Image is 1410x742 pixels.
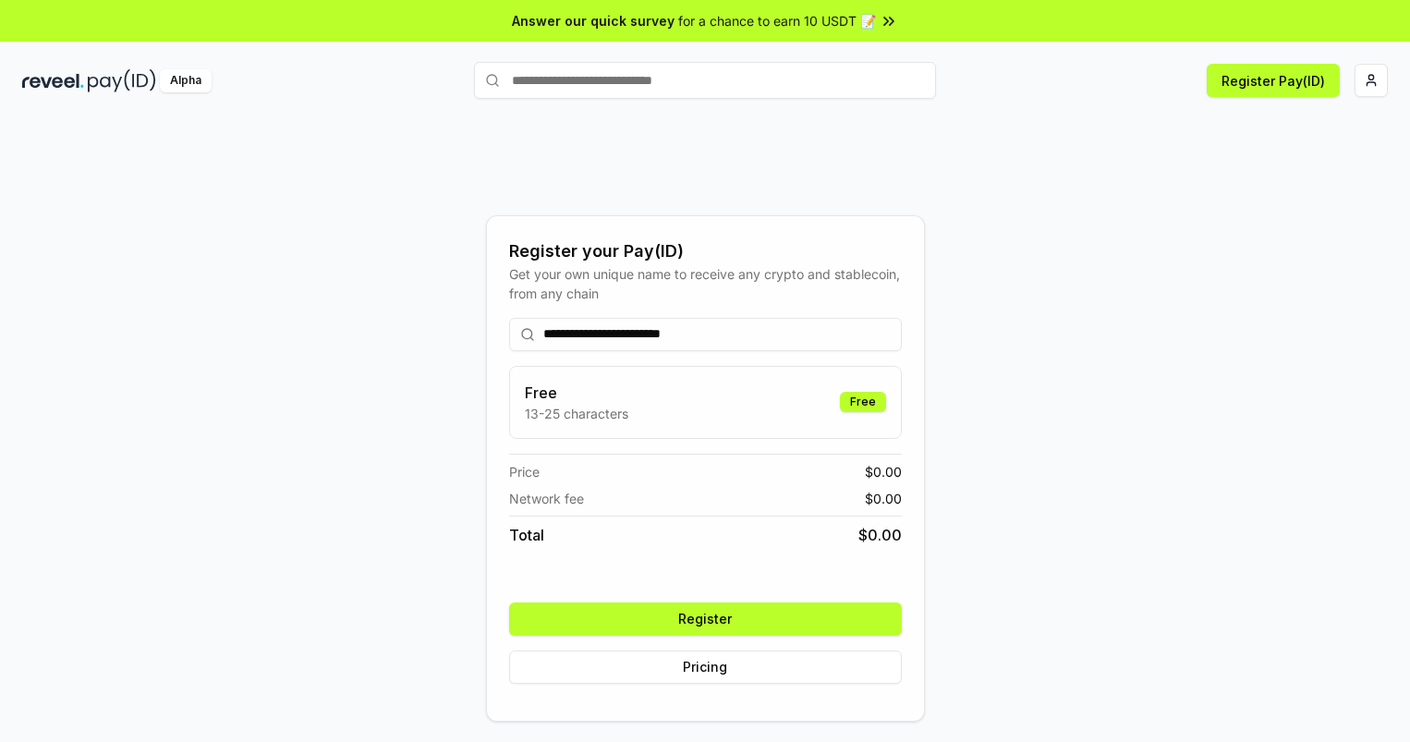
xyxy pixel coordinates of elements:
[678,11,876,30] span: for a chance to earn 10 USDT 📝
[1207,64,1340,97] button: Register Pay(ID)
[509,462,540,481] span: Price
[865,462,902,481] span: $ 0.00
[512,11,675,30] span: Answer our quick survey
[509,651,902,684] button: Pricing
[22,69,84,92] img: reveel_dark
[525,382,628,404] h3: Free
[509,264,902,303] div: Get your own unique name to receive any crypto and stablecoin, from any chain
[88,69,156,92] img: pay_id
[858,524,902,546] span: $ 0.00
[509,489,584,508] span: Network fee
[525,404,628,423] p: 13-25 characters
[840,392,886,412] div: Free
[160,69,212,92] div: Alpha
[509,238,902,264] div: Register your Pay(ID)
[509,524,544,546] span: Total
[865,489,902,508] span: $ 0.00
[509,602,902,636] button: Register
